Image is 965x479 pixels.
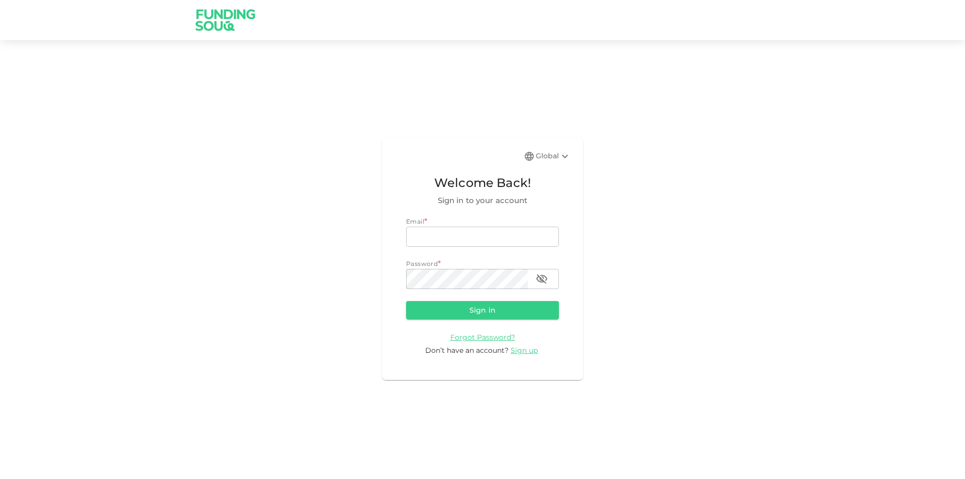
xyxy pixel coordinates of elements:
[406,269,528,289] input: password
[536,150,571,162] div: Global
[511,346,538,355] span: Sign up
[406,173,559,193] span: Welcome Back!
[406,218,424,225] span: Email
[406,260,438,267] span: Password
[406,195,559,207] span: Sign in to your account
[450,332,515,342] a: Forgot Password?
[406,227,559,247] input: email
[425,346,509,355] span: Don’t have an account?
[450,333,515,342] span: Forgot Password?
[406,301,559,319] button: Sign in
